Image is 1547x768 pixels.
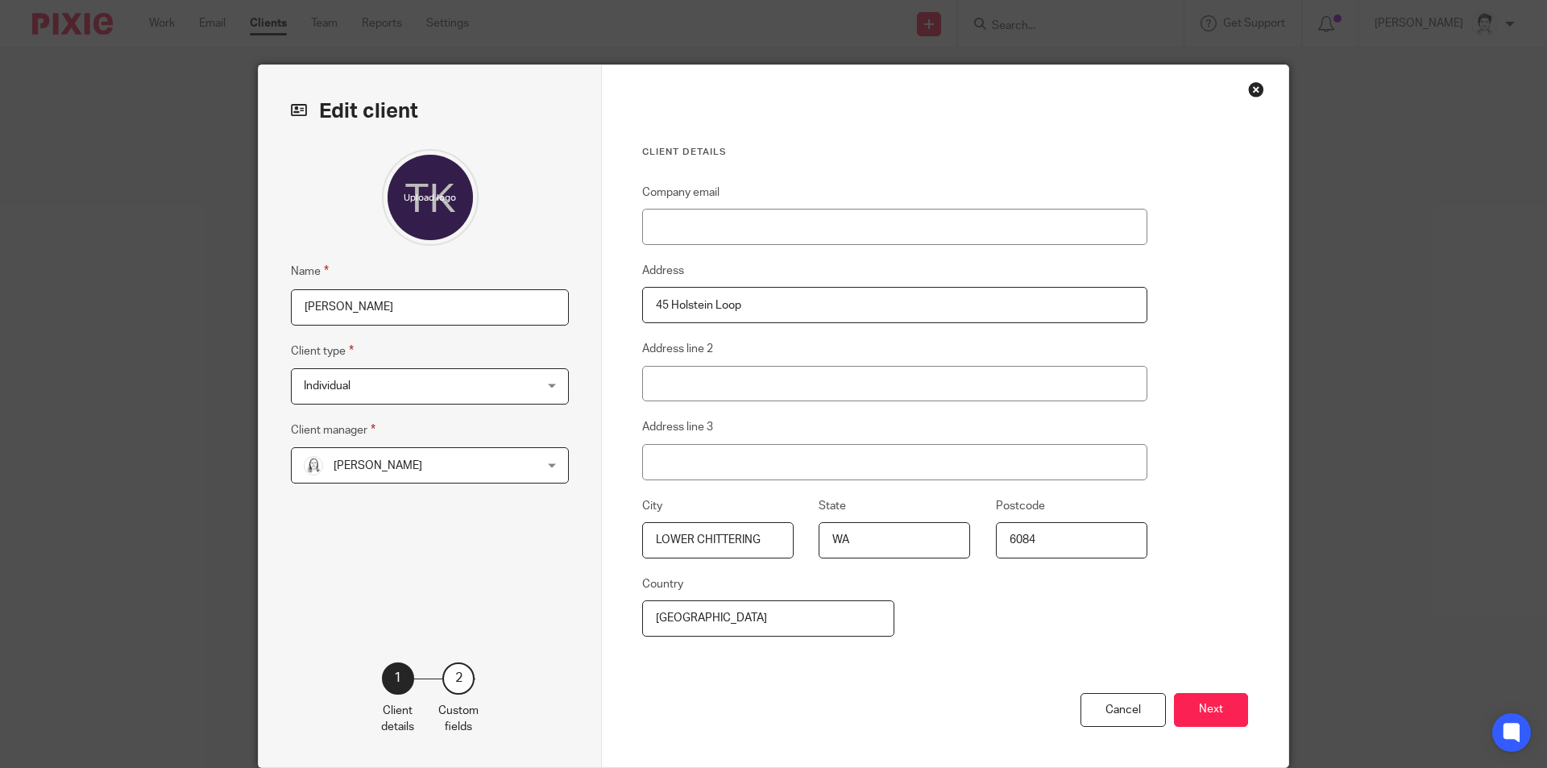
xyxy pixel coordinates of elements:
label: Postcode [996,498,1045,514]
img: Eleanor%20Shakeshaft.jpg [304,456,323,475]
h2: Edit client [291,98,569,125]
label: State [819,498,846,514]
div: 1 [382,662,414,695]
h3: Client details [642,146,1147,159]
label: Country [642,576,683,592]
label: Client manager [291,421,375,439]
label: Address [642,263,684,279]
label: Client type [291,342,354,360]
label: Company email [642,185,720,201]
button: Next [1174,693,1248,728]
span: [PERSON_NAME] [334,460,422,471]
label: Name [291,262,329,280]
p: Client details [381,703,414,736]
span: Individual [304,380,350,392]
p: Custom fields [438,703,479,736]
label: Address line 3 [642,419,713,435]
div: Cancel [1080,693,1166,728]
div: 2 [442,662,475,695]
div: Close this dialog window [1248,81,1264,98]
label: Address line 2 [642,341,713,357]
label: City [642,498,662,514]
